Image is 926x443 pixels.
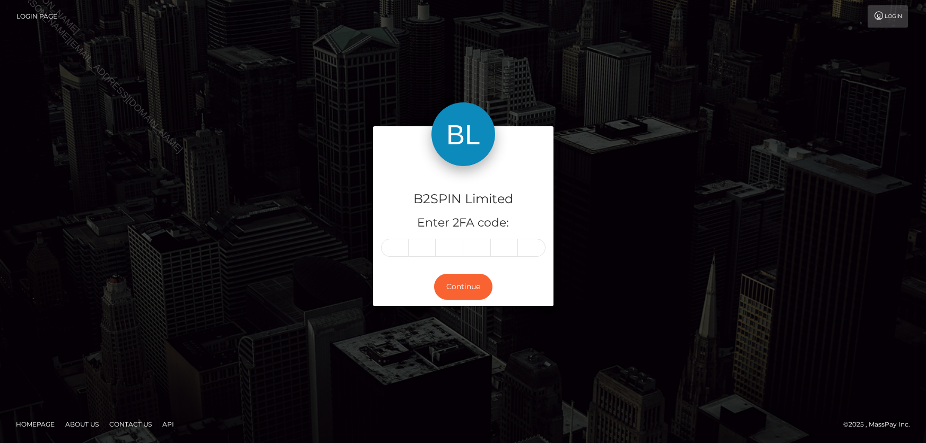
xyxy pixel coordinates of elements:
[12,416,59,432] a: Homepage
[868,5,908,28] a: Login
[381,215,546,231] h5: Enter 2FA code:
[431,102,495,166] img: B2SPIN Limited
[158,416,178,432] a: API
[61,416,103,432] a: About Us
[843,419,918,430] div: © 2025 , MassPay Inc.
[381,190,546,209] h4: B2SPIN Limited
[16,5,57,28] a: Login Page
[105,416,156,432] a: Contact Us
[434,274,492,300] button: Continue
